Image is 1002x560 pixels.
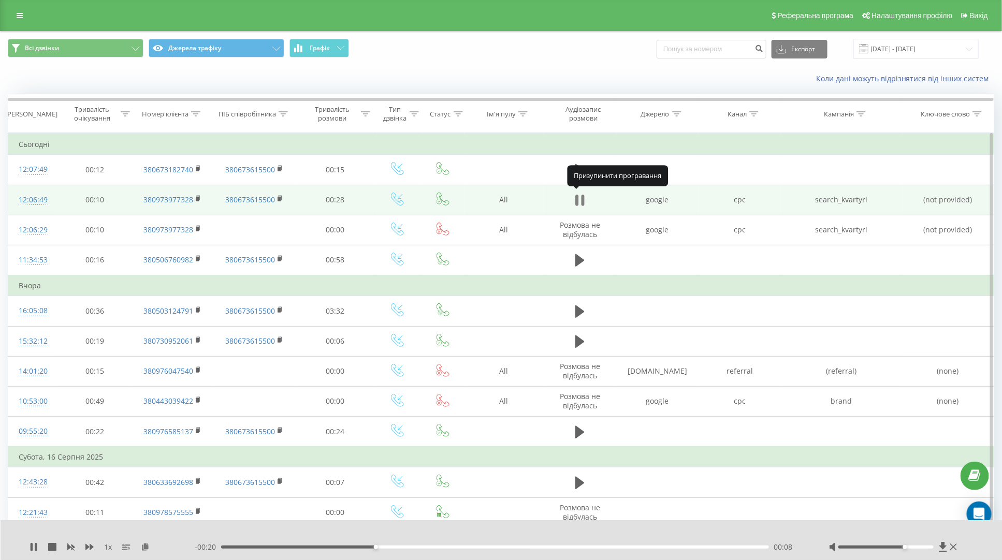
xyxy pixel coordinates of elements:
[641,110,670,119] div: Джерело
[903,215,994,245] td: (not provided)
[464,215,544,245] td: All
[143,426,193,436] a: 380976585137
[143,507,193,517] a: 380978575555
[219,110,276,119] div: ПІБ співробітника
[8,134,994,155] td: Сьогодні
[19,503,47,523] div: 12:21:43
[57,417,133,447] td: 00:22
[57,386,133,416] td: 00:49
[699,215,781,245] td: cpc
[143,225,193,234] a: 380973977328
[57,296,133,326] td: 00:36
[225,306,275,316] a: 380673615500
[143,255,193,264] a: 380506760982
[225,255,275,264] a: 380673615500
[464,356,544,386] td: All
[8,275,994,296] td: Вчора
[774,542,793,552] span: 00:08
[19,472,47,492] div: 12:43:28
[560,391,600,410] span: Розмова не відбулась
[382,105,407,123] div: Тип дзвінка
[464,185,544,215] td: All
[297,467,373,497] td: 00:07
[824,110,854,119] div: Кампанія
[297,215,373,245] td: 00:00
[970,11,988,20] span: Вихід
[297,386,373,416] td: 00:00
[57,467,133,497] td: 00:42
[560,220,600,239] span: Розмова не відбулась
[967,502,992,526] div: Open Intercom Messenger
[57,155,133,185] td: 00:12
[8,447,994,467] td: Субота, 16 Серпня 2025
[617,386,699,416] td: google
[57,185,133,215] td: 00:10
[225,477,275,487] a: 380673615500
[778,11,854,20] span: Реферальна програма
[57,245,133,275] td: 00:16
[8,39,143,57] button: Всі дзвінки
[297,356,373,386] td: 00:00
[903,545,907,549] div: Accessibility label
[560,361,600,380] span: Розмова не відбулась
[19,421,47,441] div: 09:55:20
[553,105,614,123] div: Аудіозапис розмови
[699,356,781,386] td: referral
[921,110,970,119] div: Ключове слово
[297,296,373,326] td: 03:32
[19,391,47,411] div: 10:53:00
[143,195,193,204] a: 380973977328
[903,185,994,215] td: (not provided)
[149,39,284,57] button: Джерела трафіку
[487,110,516,119] div: Ім'я пулу
[617,185,699,215] td: google
[19,159,47,180] div: 12:07:49
[66,105,118,123] div: Тривалість очікування
[297,417,373,447] td: 00:24
[297,245,373,275] td: 00:58
[143,477,193,487] a: 380633692698
[568,166,669,186] div: Призупинити програвання
[307,105,359,123] div: Тривалість розмови
[699,185,781,215] td: cpc
[57,497,133,527] td: 00:11
[19,250,47,270] div: 11:34:53
[903,386,994,416] td: (none)
[872,11,952,20] span: Налаштування профілю
[903,356,994,386] td: (none)
[143,165,193,174] a: 380673182740
[5,110,57,119] div: [PERSON_NAME]
[143,396,193,406] a: 380443039422
[142,110,188,119] div: Номер клієнта
[19,220,47,240] div: 12:06:29
[225,426,275,436] a: 380673615500
[781,356,903,386] td: (referral)
[57,326,133,356] td: 00:19
[560,503,600,522] span: Розмова не відбулась
[25,44,59,52] span: Всі дзвінки
[430,110,451,119] div: Статус
[772,40,827,58] button: Експорт
[19,190,47,210] div: 12:06:49
[225,336,275,346] a: 380673615500
[728,110,747,119] div: Канал
[19,361,47,381] div: 14:01:20
[195,542,221,552] span: - 00:20
[143,366,193,376] a: 380976047540
[310,45,330,52] span: Графік
[57,215,133,245] td: 00:10
[617,215,699,245] td: google
[57,356,133,386] td: 00:15
[225,165,275,174] a: 380673615500
[374,545,378,549] div: Accessibility label
[143,336,193,346] a: 380730952061
[297,326,373,356] td: 00:06
[816,73,994,83] a: Коли дані можуть відрізнятися вiд інших систем
[781,185,903,215] td: search_kvartyri
[781,215,903,245] td: search_kvartyri
[297,497,373,527] td: 00:00
[617,356,699,386] td: [DOMAIN_NAME]
[781,386,903,416] td: brand
[699,386,781,416] td: cpc
[657,40,766,58] input: Пошук за номером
